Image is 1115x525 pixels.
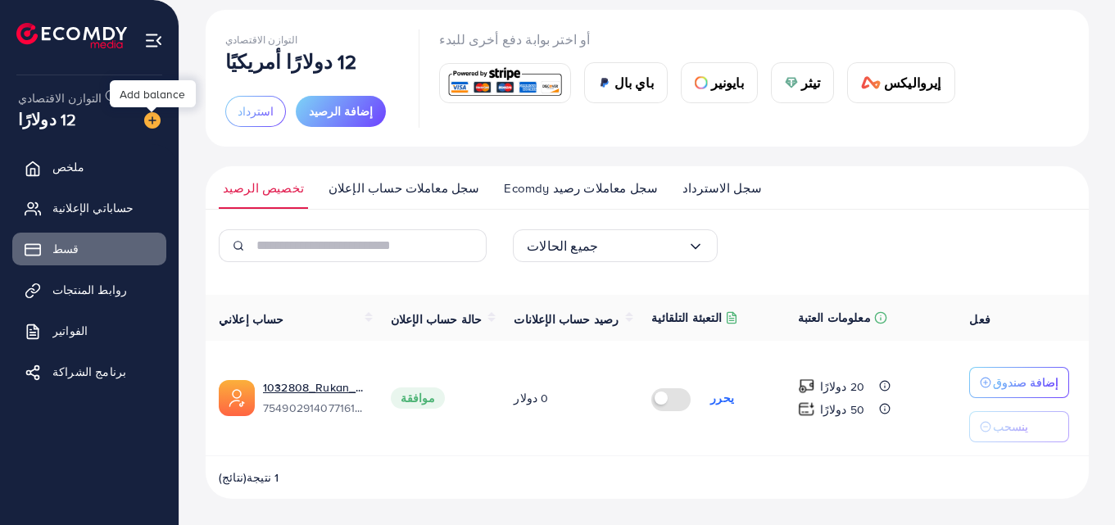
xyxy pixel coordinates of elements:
[884,74,940,92] font: إيرواليكس
[651,310,722,326] font: التعبئة التلقائية
[18,90,102,106] font: التوازن الاقتصادي
[12,355,166,388] a: برنامج الشراكة
[144,112,161,129] img: صورة
[309,103,373,120] font: إضافة الرصيد
[785,76,798,89] img: بطاقة
[527,237,598,255] font: جميع الحالات
[820,378,864,395] font: 20 دولارًا
[439,63,571,103] a: بطاقة
[993,419,1028,435] font: ينسحب
[296,96,386,127] button: إضافة الرصيد
[401,390,435,406] font: موافقة
[504,179,658,197] font: سجل معاملات رصيد Ecomdy
[219,469,279,486] font: 1 نتيجة(نتائج)
[16,23,127,48] img: الشعار
[329,179,480,197] font: سجل معاملات حساب الإعلان
[969,311,990,328] font: فعل
[12,233,166,265] a: قسط
[445,66,565,101] img: بطاقة
[682,179,762,197] font: سجل الاسترداد
[225,33,298,47] font: التوازن الاقتصادي
[225,96,286,127] button: استرداد
[12,192,166,224] a: حساباتي الإعلانية
[969,411,1069,442] button: ينسحب
[52,159,85,175] font: ملخص
[225,48,357,75] font: 12 دولارًا أمريكيًا
[18,107,76,131] font: 12 دولارًا
[263,379,365,417] div: <span class='underline'>1032808_Rukan_AFTehchnologies_1757645354436</span></br>7549029140771618817
[861,76,881,89] img: بطاقة
[263,400,423,416] font: المعرف: 7549029140771618817
[223,179,304,197] font: تخصيص الرصيد
[771,62,835,103] a: بطاقةتيثر
[263,379,365,396] a: 1032808_Rukan_AFTehchnologies_1757645354436
[391,311,483,328] font: حالة حساب الإعلان
[52,200,134,216] font: حساباتي الإعلانية
[801,74,821,92] font: تيثر
[12,274,166,306] a: روابط المنتجات
[514,390,548,406] font: 0 دولار
[847,62,954,103] a: بطاقةإيرواليكس
[614,74,654,92] font: باي بال
[219,311,284,328] font: حساب إعلاني
[513,229,718,262] div: البحث عن الخيار
[798,401,815,418] img: مبلغ التعبئة
[12,151,166,183] a: ملخص
[1045,451,1103,513] iframe: محادثة
[52,241,79,257] font: قسط
[695,76,708,89] img: بطاقة
[598,76,611,89] img: بطاقة
[711,74,744,92] font: بايونير
[584,62,668,103] a: بطاقةباي بال
[710,390,734,406] font: يحرر
[12,315,166,347] a: الفواتير
[52,364,126,380] font: برنامج الشراكة
[798,310,871,326] font: معلومات العتبة
[993,374,1058,391] font: إضافة صندوق
[263,379,536,396] font: 1032808_Rukan_AFTehchnologies_1757645354436
[439,30,590,48] font: أو اختر بوابة دفع أخرى للبدء
[52,323,88,339] font: الفواتير
[52,282,127,298] font: روابط المنتجات
[238,103,274,120] font: استرداد
[110,80,196,107] div: Add balance
[820,401,864,418] font: 50 دولارًا
[144,31,163,50] img: قائمة طعام
[219,380,255,416] img: ic-ads-acc.e4c84228.svg
[598,233,687,259] input: البحث عن الخيار
[681,62,758,103] a: بطاقةبايونير
[514,311,619,328] font: رصيد حساب الإعلانات
[969,367,1069,398] button: إضافة صندوق
[798,378,815,395] img: مبلغ التعبئة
